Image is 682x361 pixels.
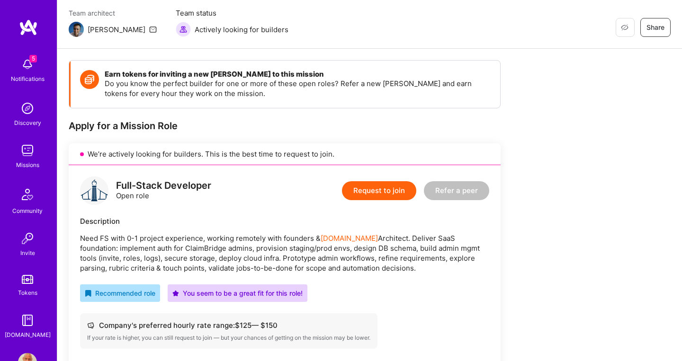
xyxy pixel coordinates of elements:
[11,74,45,84] div: Notifications
[22,275,33,284] img: tokens
[16,160,39,170] div: Missions
[172,288,303,298] div: You seem to be a great fit for this role!
[424,181,489,200] button: Refer a peer
[69,8,157,18] span: Team architect
[321,234,378,243] a: [DOMAIN_NAME]
[646,23,664,32] span: Share
[18,311,37,330] img: guide book
[87,334,370,342] div: If your rate is higher, you can still request to join — but your chances of getting on the missio...
[12,206,43,216] div: Community
[176,8,288,18] span: Team status
[80,70,99,89] img: Token icon
[69,120,501,132] div: Apply for a Mission Role
[18,55,37,74] img: bell
[116,181,211,191] div: Full-Stack Developer
[18,99,37,118] img: discovery
[80,216,489,226] div: Description
[18,141,37,160] img: teamwork
[116,181,211,201] div: Open role
[195,25,288,35] span: Actively looking for builders
[14,118,41,128] div: Discovery
[85,290,91,297] i: icon RecommendedBadge
[16,183,39,206] img: Community
[105,70,491,79] h4: Earn tokens for inviting a new [PERSON_NAME] to this mission
[85,288,155,298] div: Recommended role
[5,330,51,340] div: [DOMAIN_NAME]
[149,26,157,33] i: icon Mail
[87,320,370,330] div: Company's preferred hourly rate range: $ 125 — $ 150
[105,79,491,98] p: Do you know the perfect builder for one or more of these open roles? Refer a new [PERSON_NAME] an...
[640,18,671,37] button: Share
[29,55,37,62] span: 5
[621,24,628,31] i: icon EyeClosed
[87,322,94,329] i: icon Cash
[18,288,37,298] div: Tokens
[176,22,191,37] img: Actively looking for builders
[172,290,179,297] i: icon PurpleStar
[19,19,38,36] img: logo
[342,181,416,200] button: Request to join
[80,176,108,205] img: logo
[69,22,84,37] img: Team Architect
[18,229,37,248] img: Invite
[80,233,489,273] p: Need FS with 0-1 project experience, working remotely with founders & Architect. Deliver SaaS fou...
[20,248,35,258] div: Invite
[69,143,501,165] div: We’re actively looking for builders. This is the best time to request to join.
[88,25,145,35] div: [PERSON_NAME]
